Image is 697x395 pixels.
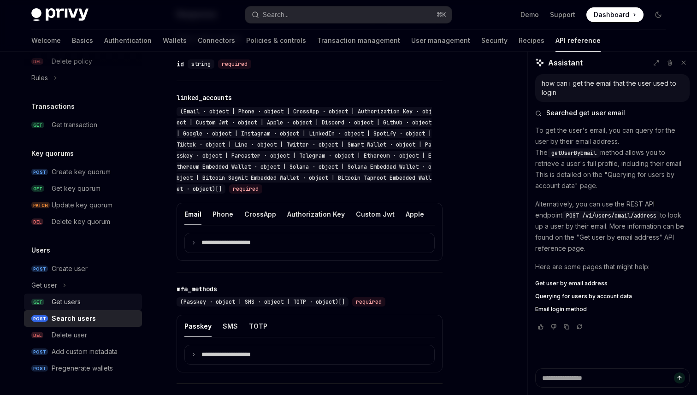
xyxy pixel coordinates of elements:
span: POST [31,348,48,355]
span: ⌘ K [437,11,446,18]
span: Get user by email address [535,280,608,287]
button: Authorization Key [287,203,345,225]
button: Apple [406,203,424,225]
h5: Key quorums [31,148,74,159]
a: DELDelete key quorum [24,213,142,230]
a: Basics [72,29,93,52]
a: POSTAdd custom metadata [24,343,142,360]
a: POSTPregenerate wallets [24,360,142,377]
a: Support [550,10,575,19]
span: (Passkey · object | SMS · object | TOTP · object)[] [180,298,345,306]
div: Pregenerate wallets [52,363,113,374]
button: Open search [245,6,452,23]
textarea: Ask a question... [535,368,690,388]
span: PATCH [31,202,50,209]
h5: Transactions [31,101,75,112]
a: Email login method [535,306,690,313]
button: Toggle dark mode [651,7,666,22]
a: Get user by email address [535,280,690,287]
div: Get user [31,280,57,291]
span: Querying for users by account data [535,293,632,300]
a: POSTCreate user [24,260,142,277]
span: Assistant [548,57,583,68]
div: Search... [263,9,289,20]
a: GETGet key quorum [24,180,142,197]
button: Vote that response was not good [548,322,559,331]
a: Recipes [519,29,544,52]
span: POST [31,315,48,322]
button: Passkey [184,315,212,337]
div: id [177,59,184,69]
span: GET [31,299,44,306]
button: Copy chat response [561,322,572,331]
a: GETGet users [24,294,142,310]
div: linked_accounts [177,93,232,102]
div: Rules [31,72,48,83]
span: GET [31,122,44,129]
button: Email [184,203,201,225]
a: Security [481,29,508,52]
a: User management [411,29,470,52]
div: Update key quorum [52,200,112,211]
span: GET [31,185,44,192]
button: TOTP [249,315,267,337]
span: POST [31,365,48,372]
div: Create user [52,263,88,274]
a: Authentication [104,29,152,52]
a: Demo [520,10,539,19]
button: Phone [213,203,233,225]
div: mfa_methods [177,284,217,294]
button: CrossApp [244,203,276,225]
p: To get the user's email, you can query for the user by their email address. The method allows you... [535,125,690,191]
span: POST /v1/users/email/address [566,212,656,219]
a: Transaction management [317,29,400,52]
button: Vote that response was good [535,322,546,331]
button: Toggle Rules section [24,70,142,86]
div: required [229,184,262,194]
span: DEL [31,332,43,339]
button: SMS [223,315,238,337]
button: Searched get user email [535,108,690,118]
div: how can i get the email that the user used to login [542,79,683,97]
h5: Users [31,245,50,256]
a: Policies & controls [246,29,306,52]
div: Delete key quorum [52,216,110,227]
div: Get key quorum [52,183,100,194]
button: Toggle Get user section [24,277,142,294]
span: POST [31,265,48,272]
a: POSTCreate key quorum [24,164,142,180]
span: string [191,60,211,68]
a: GETGet transaction [24,117,142,133]
div: Get transaction [52,119,97,130]
div: Create key quorum [52,166,111,177]
img: dark logo [31,8,89,21]
div: required [352,297,385,307]
span: Email login method [535,306,587,313]
a: POSTSearch users [24,310,142,327]
a: Connectors [198,29,235,52]
p: Here are some pages that might help: [535,261,690,272]
div: Search users [52,313,96,324]
span: Searched get user email [546,108,625,118]
div: Add custom metadata [52,346,118,357]
a: Welcome [31,29,61,52]
span: getUserByEmail [551,149,597,157]
button: Reload last chat [574,322,585,331]
a: PATCHUpdate key quorum [24,197,142,213]
a: Querying for users by account data [535,293,690,300]
a: DELDelete user [24,327,142,343]
span: Dashboard [594,10,629,19]
a: Wallets [163,29,187,52]
button: Send message [674,372,685,383]
span: POST [31,169,48,176]
button: Custom Jwt [356,203,395,225]
p: Alternatively, you can use the REST API endpoint to look up a user by their email. More informati... [535,199,690,254]
span: DEL [31,218,43,225]
a: API reference [555,29,601,52]
div: Delete user [52,330,87,341]
a: Dashboard [586,7,644,22]
div: required [218,59,251,69]
div: Get users [52,296,81,307]
span: (Email · object | Phone · object | CrossApp · object | Authorization Key · object | Custom Jwt · ... [177,108,432,193]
